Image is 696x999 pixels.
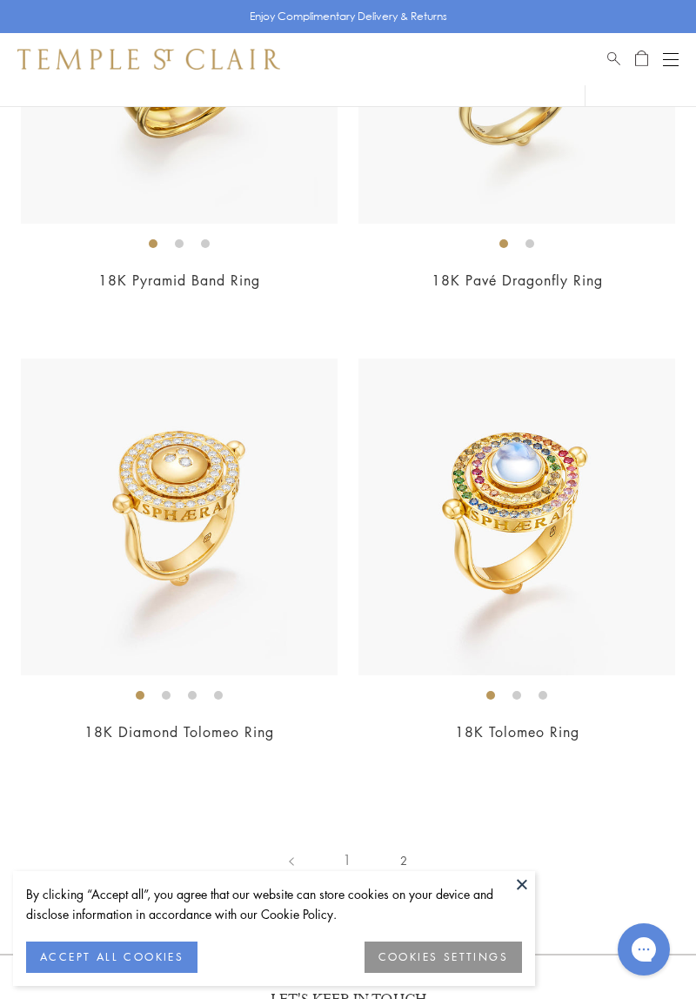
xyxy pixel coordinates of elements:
a: Previous page [264,836,318,884]
a: 18K Tolomeo Ring [455,722,579,741]
a: 18K Pavé Dragonfly Ring [432,271,603,290]
img: 18K Diamond Tolomeo Ring [21,359,338,675]
img: 18K Tolomeo Ring [358,359,675,675]
span: 2 [376,841,432,881]
a: Search [607,49,620,70]
a: 18K Diamond Tolomeo Ring [84,722,274,741]
a: 1 [318,836,376,884]
div: By clicking “Accept all”, you agree that our website can store cookies on your device and disclos... [26,884,522,924]
a: Open Shopping Bag [635,49,648,70]
button: COOKIES SETTINGS [365,942,522,973]
a: 18K Pyramid Band Ring [98,271,260,290]
button: Open navigation [663,49,679,70]
p: Enjoy Complimentary Delivery & Returns [250,8,447,25]
button: ACCEPT ALL COOKIES [26,942,197,973]
iframe: Gorgias live chat messenger [609,917,679,982]
img: Temple St. Clair [17,49,280,70]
